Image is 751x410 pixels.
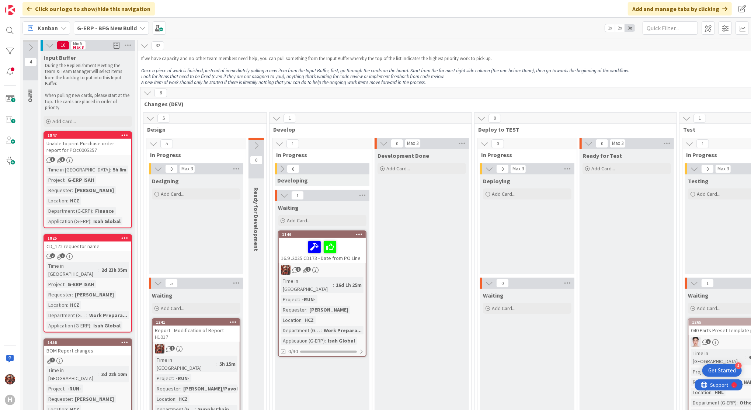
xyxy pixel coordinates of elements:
[5,5,15,15] img: Visit kanbanzone.com
[50,157,55,162] span: 3
[154,88,167,97] span: 8
[44,242,131,251] div: CD_172 requestor name
[284,114,296,123] span: 1
[153,326,240,342] div: Report - Modification of Report H1017
[57,41,69,50] span: 10
[73,291,116,299] div: [PERSON_NAME]
[27,89,34,102] span: INFO
[46,322,90,330] div: Application (G-ERP)
[153,344,240,354] div: JK
[147,126,257,133] span: Design
[152,292,173,299] span: Waiting
[216,360,218,368] span: :
[46,207,92,215] div: Department (G-ERP)
[46,301,67,309] div: Location
[250,156,262,164] span: 0
[281,277,333,293] div: Time in [GEOGRAPHIC_DATA]
[46,197,67,205] div: Location
[288,348,298,355] span: 0/30
[691,388,712,396] div: Location
[643,21,698,35] input: Quick Filter...
[152,177,179,185] span: Designing
[701,164,714,173] span: 0
[175,395,177,403] span: :
[93,207,116,215] div: Finance
[691,368,709,376] div: Project
[66,176,96,184] div: G-ERP ISAH
[161,305,184,312] span: Add Card...
[489,114,501,123] span: 0
[483,177,510,185] span: Deploying
[391,139,403,148] span: 0
[596,139,608,148] span: 0
[625,24,635,32] span: 3x
[38,24,58,32] span: Kanban
[50,253,55,258] span: 2
[281,265,291,275] img: JK
[706,339,711,344] span: 6
[278,230,366,357] a: 114616.9 .2025 CD173 - Date from PO LineJKTime in [GEOGRAPHIC_DATA]:16d 1h 25mProject:-RUN-Reques...
[46,395,72,403] div: Requester
[303,316,316,324] div: HCZ
[334,281,364,289] div: 16d 1h 25m
[52,118,76,125] span: Add Card...
[46,280,65,288] div: Project
[77,24,137,32] b: G-ERP - BFG New Build
[691,337,700,347] img: ll
[322,326,364,334] div: Work Prepara...
[491,139,504,148] span: 0
[73,186,116,194] div: [PERSON_NAME]
[326,337,357,345] div: Isah Global
[44,339,131,355] div: 1456BOM Report changes
[688,177,709,185] span: Testing
[181,167,193,171] div: Max 3
[66,280,96,288] div: G-ERP ISAH
[712,388,713,396] span: :
[157,114,170,123] span: 5
[173,374,174,382] span: :
[44,132,131,155] div: 1847Unable to print Purchase order report for POc0005257
[693,114,706,123] span: 1
[688,292,709,299] span: Waiting
[281,337,325,345] div: Application (G-ERP)
[716,378,717,386] span: :
[72,186,73,194] span: :
[512,167,524,171] div: Max 3
[5,374,15,385] img: JK
[702,364,742,377] div: Open Get Started checklist, remaining modules: 4
[745,353,747,361] span: :
[253,187,260,251] span: Ready for Development
[218,360,237,368] div: 5h 15m
[165,279,178,288] span: 5
[73,395,116,403] div: [PERSON_NAME]
[111,166,128,174] div: 5h 8m
[153,319,240,326] div: 1241
[68,301,81,309] div: HCZ
[44,131,132,228] a: 1847Unable to print Purchase order report for POc0005257Time in [GEOGRAPHIC_DATA]:5h 8mProject:G-...
[44,132,131,139] div: 1847
[46,176,65,184] div: Project
[38,3,40,9] div: 1
[279,265,366,275] div: JK
[165,164,178,173] span: 0
[66,385,83,393] div: -RUN-
[701,279,714,288] span: 1
[273,126,462,133] span: Develop
[386,165,410,172] span: Add Card...
[180,385,181,393] span: :
[170,346,175,351] span: 1
[281,295,299,303] div: Project
[24,58,37,66] span: 4
[492,191,515,197] span: Add Card...
[333,281,334,289] span: :
[296,267,301,272] span: 6
[496,164,509,173] span: 0
[48,236,131,241] div: 1825
[22,2,155,15] div: Click our logo to show/hide this navigation
[141,79,426,86] em: A new item of work should only be started if there is literally nothing that you can do to help t...
[65,385,66,393] span: :
[100,266,129,274] div: 2d 23h 35m
[60,157,65,162] span: 3
[45,63,131,87] p: During the Replenishment Meeting the team & Team Manager will select items from the backlog to pu...
[291,191,304,200] span: 1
